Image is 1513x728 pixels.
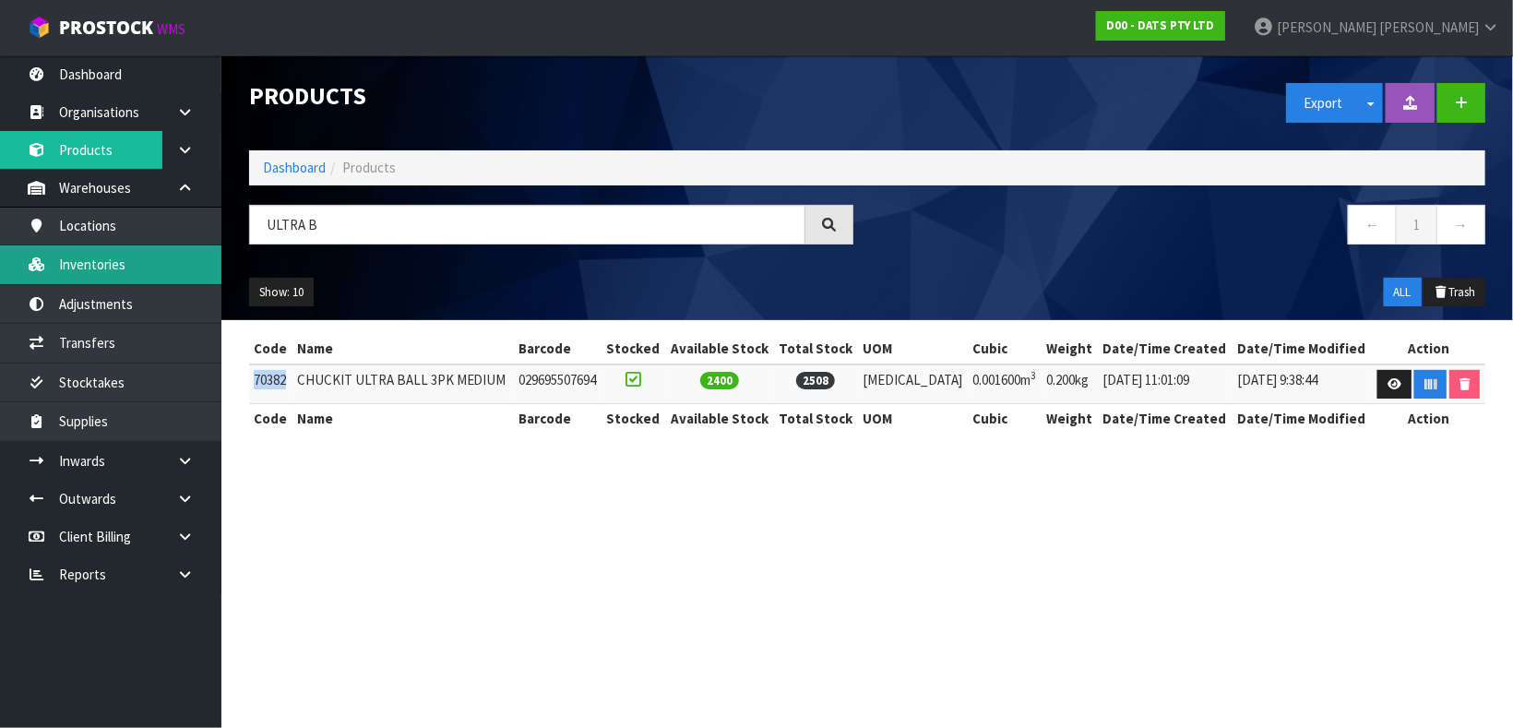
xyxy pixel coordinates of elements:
[1096,11,1225,41] a: D00 - DATS PTY LTD
[514,404,602,434] th: Barcode
[1277,18,1376,36] span: [PERSON_NAME]
[700,372,739,389] span: 2400
[514,364,602,404] td: 029695507694
[292,404,514,434] th: Name
[1106,18,1215,33] strong: D00 - DATS PTY LTD
[1384,278,1422,307] button: ALL
[796,372,835,389] span: 2508
[665,334,774,364] th: Available Stock
[1233,404,1372,434] th: Date/Time Modified
[28,16,51,39] img: cube-alt.png
[249,205,805,245] input: Search products
[59,16,153,40] span: ProStock
[968,364,1042,404] td: 0.001600m
[665,404,774,434] th: Available Stock
[858,334,969,364] th: UOM
[1042,364,1098,404] td: 0.200kg
[1286,83,1360,123] button: Export
[292,334,514,364] th: Name
[881,205,1485,250] nav: Page navigation
[263,159,326,176] a: Dashboard
[1348,205,1397,245] a: ←
[1042,334,1098,364] th: Weight
[1098,364,1233,404] td: [DATE] 11:01:09
[1233,364,1372,404] td: [DATE] 9:38:44
[1233,334,1372,364] th: Date/Time Modified
[774,334,858,364] th: Total Stock
[249,83,853,110] h1: Products
[602,334,665,364] th: Stocked
[157,20,185,38] small: WMS
[1098,334,1233,364] th: Date/Time Created
[1372,334,1485,364] th: Action
[249,334,292,364] th: Code
[1436,205,1485,245] a: →
[1098,404,1233,434] th: Date/Time Created
[1372,404,1485,434] th: Action
[1396,205,1437,245] a: 1
[968,404,1042,434] th: Cubic
[1424,278,1485,307] button: Trash
[342,159,396,176] span: Products
[774,404,858,434] th: Total Stock
[249,364,292,404] td: 70382
[514,334,602,364] th: Barcode
[1042,404,1098,434] th: Weight
[249,404,292,434] th: Code
[968,334,1042,364] th: Cubic
[858,404,969,434] th: UOM
[1031,369,1036,382] sup: 3
[858,364,969,404] td: [MEDICAL_DATA]
[292,364,514,404] td: CHUCKIT ULTRA BALL 3PK MEDIUM
[602,404,665,434] th: Stocked
[249,278,314,307] button: Show: 10
[1379,18,1479,36] span: [PERSON_NAME]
